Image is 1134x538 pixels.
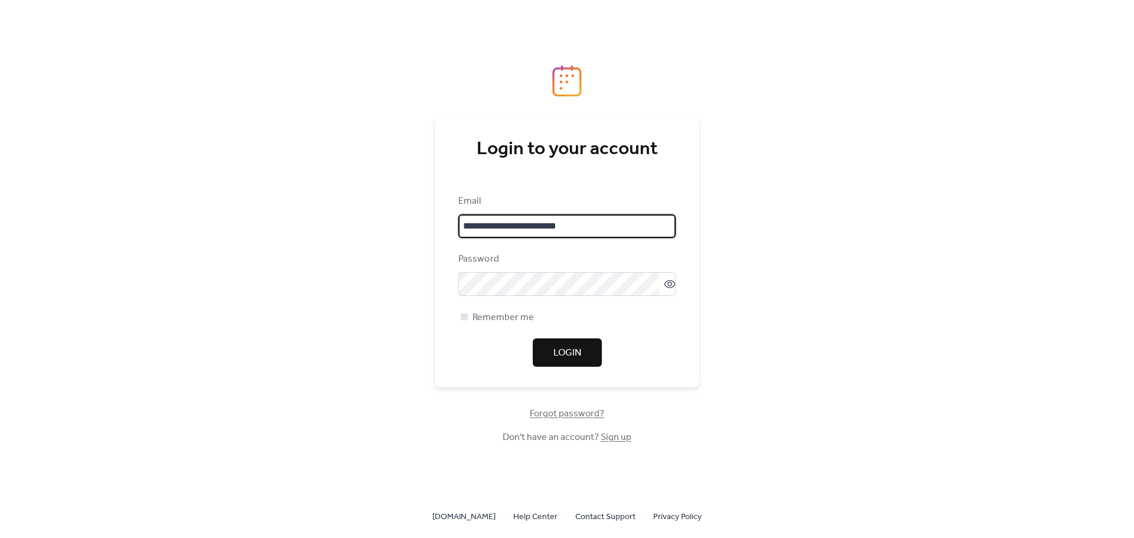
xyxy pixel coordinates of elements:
div: Email [458,194,673,208]
button: Login [533,338,602,367]
span: Privacy Policy [653,510,702,524]
div: Password [458,252,673,266]
span: Login [553,346,581,360]
span: Forgot password? [530,407,604,421]
a: [DOMAIN_NAME] [432,509,496,524]
a: Contact Support [575,509,636,524]
span: Don't have an account? [503,431,631,445]
span: Remember me [472,311,534,325]
span: Contact Support [575,510,636,524]
img: logo [552,65,582,97]
div: Login to your account [458,138,676,161]
a: Sign up [601,428,631,446]
a: Forgot password? [530,410,604,417]
span: [DOMAIN_NAME] [432,510,496,524]
a: Help Center [513,509,558,524]
span: Help Center [513,510,558,524]
a: Privacy Policy [653,509,702,524]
